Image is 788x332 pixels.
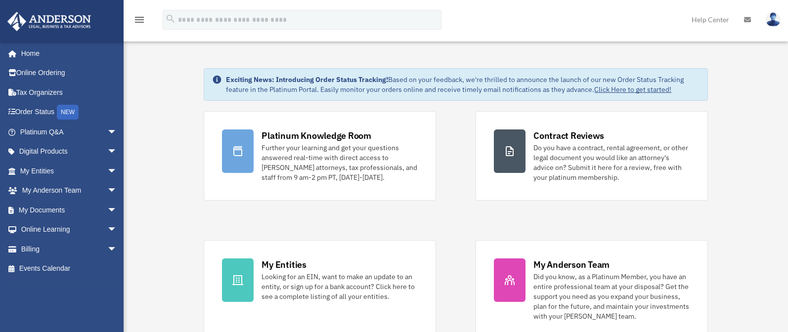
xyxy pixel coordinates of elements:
a: Click Here to get started! [594,85,671,94]
span: arrow_drop_down [107,122,127,142]
span: arrow_drop_down [107,161,127,181]
a: Platinum Knowledge Room Further your learning and get your questions answered real-time with dire... [204,111,436,201]
a: Contract Reviews Do you have a contract, rental agreement, or other legal document you would like... [476,111,708,201]
span: arrow_drop_down [107,220,127,240]
span: arrow_drop_down [107,181,127,201]
a: menu [133,17,145,26]
div: Do you have a contract, rental agreement, or other legal document you would like an attorney's ad... [533,143,690,182]
img: Anderson Advisors Platinum Portal [4,12,94,31]
a: Order StatusNEW [7,102,132,123]
strong: Exciting News: Introducing Order Status Tracking! [226,75,388,84]
a: Events Calendar [7,259,132,279]
a: Digital Productsarrow_drop_down [7,142,132,162]
img: User Pic [766,12,781,27]
i: search [165,13,176,24]
a: Online Learningarrow_drop_down [7,220,132,240]
a: My Anderson Teamarrow_drop_down [7,181,132,201]
div: NEW [57,105,79,120]
a: Online Ordering [7,63,132,83]
a: My Documentsarrow_drop_down [7,200,132,220]
a: Tax Organizers [7,83,132,102]
div: Looking for an EIN, want to make an update to an entity, or sign up for a bank account? Click her... [262,272,418,301]
div: Did you know, as a Platinum Member, you have an entire professional team at your disposal? Get th... [533,272,690,321]
a: Billingarrow_drop_down [7,239,132,259]
div: Contract Reviews [533,129,604,142]
span: arrow_drop_down [107,142,127,162]
a: Home [7,43,127,63]
div: My Entities [262,258,306,271]
a: Platinum Q&Aarrow_drop_down [7,122,132,142]
i: menu [133,14,145,26]
div: Further your learning and get your questions answered real-time with direct access to [PERSON_NAM... [262,143,418,182]
div: Based on your feedback, we're thrilled to announce the launch of our new Order Status Tracking fe... [226,75,699,94]
div: My Anderson Team [533,258,610,271]
span: arrow_drop_down [107,200,127,220]
div: Platinum Knowledge Room [262,129,371,142]
a: My Entitiesarrow_drop_down [7,161,132,181]
span: arrow_drop_down [107,239,127,259]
